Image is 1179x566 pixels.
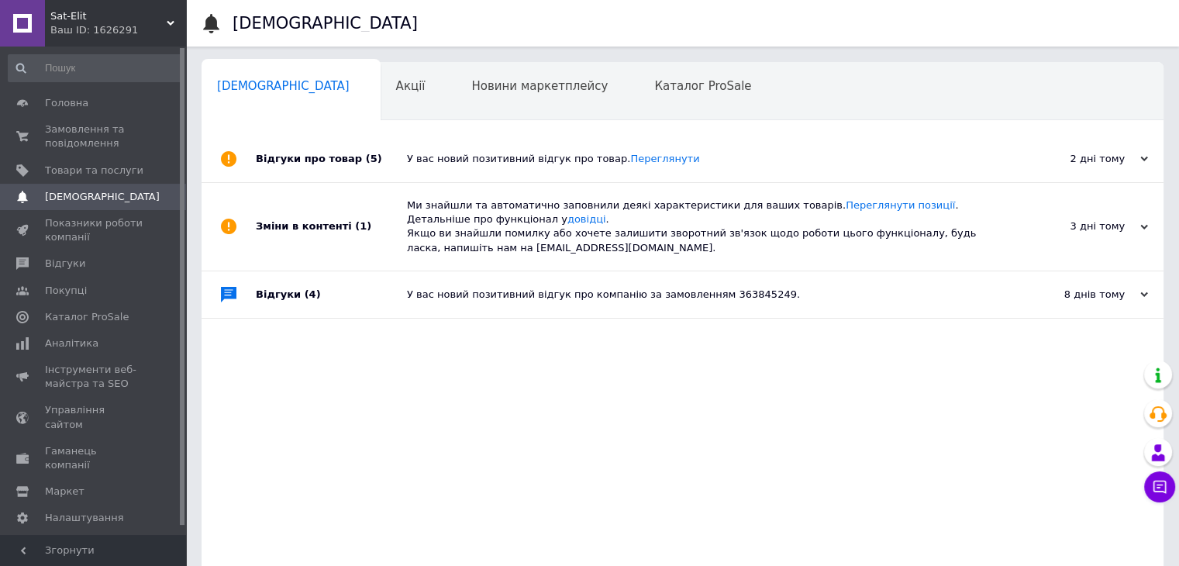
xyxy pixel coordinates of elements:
[45,444,143,472] span: Гаманець компанії
[8,54,183,82] input: Пошук
[654,79,751,93] span: Каталог ProSale
[407,288,993,302] div: У вас новий позитивний відгук про компанію за замовленням 363845249.
[45,123,143,150] span: Замовлення та повідомлення
[993,288,1148,302] div: 8 днів тому
[471,79,608,93] span: Новини маркетплейсу
[45,363,143,391] span: Інструменти веб-майстра та SEO
[567,213,606,225] a: довідці
[45,96,88,110] span: Головна
[396,79,426,93] span: Акції
[45,511,124,525] span: Налаштування
[45,164,143,178] span: Товари та послуги
[45,257,85,271] span: Відгуки
[45,284,87,298] span: Покупці
[993,219,1148,233] div: 3 дні тому
[1144,471,1175,502] button: Чат з покупцем
[407,152,993,166] div: У вас новий позитивний відгук про товар.
[45,336,98,350] span: Аналітика
[233,14,418,33] h1: [DEMOGRAPHIC_DATA]
[217,79,350,93] span: [DEMOGRAPHIC_DATA]
[846,199,955,211] a: Переглянути позиції
[45,216,143,244] span: Показники роботи компанії
[256,271,407,318] div: Відгуки
[45,310,129,324] span: Каталог ProSale
[355,220,371,232] span: (1)
[45,485,84,499] span: Маркет
[993,152,1148,166] div: 2 дні тому
[50,9,167,23] span: Sat-Elit
[256,183,407,271] div: Зміни в контенті
[45,190,160,204] span: [DEMOGRAPHIC_DATA]
[407,198,993,255] div: Ми знайшли та автоматично заповнили деякі характеристики для ваших товарів. . Детальніше про функ...
[366,153,382,164] span: (5)
[45,403,143,431] span: Управління сайтом
[630,153,699,164] a: Переглянути
[256,136,407,182] div: Відгуки про товар
[50,23,186,37] div: Ваш ID: 1626291
[305,288,321,300] span: (4)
